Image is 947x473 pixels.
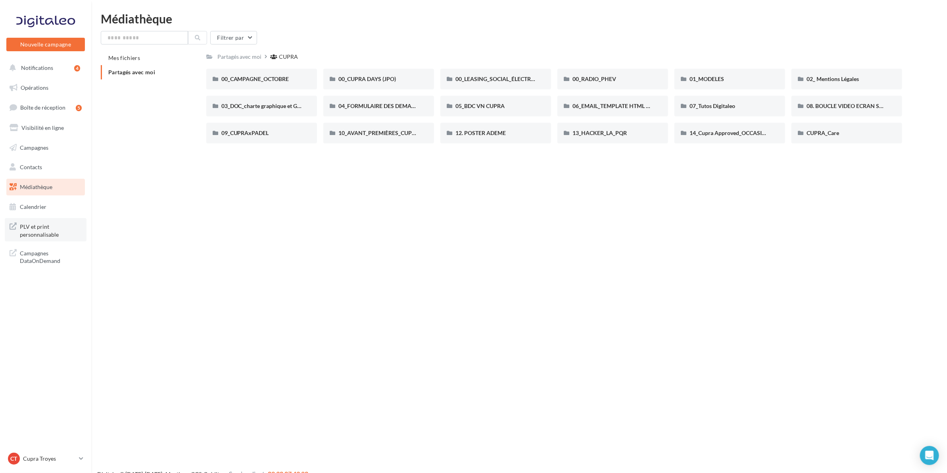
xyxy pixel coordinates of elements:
span: 12. POSTER ADEME [455,129,506,136]
span: Campagnes [20,144,48,151]
span: Visibilité en ligne [21,124,64,131]
p: Cupra Troyes [23,455,76,463]
span: 03_DOC_charte graphique et GUIDELINES [221,102,325,109]
span: 14_Cupra Approved_OCCASIONS_GARANTIES [690,129,807,136]
div: 4 [74,65,80,71]
div: 5 [76,105,82,111]
span: Opérations [21,84,48,91]
span: Contacts [20,164,42,170]
span: 02_ Mentions Légales [807,75,859,82]
span: 09_CUPRAxPADEL [221,129,269,136]
div: CUPRA [279,53,298,61]
span: Boîte de réception [20,104,65,111]
span: Campagnes DataOnDemand [20,248,82,265]
a: Campagnes [5,139,86,156]
span: 08. BOUCLE VIDEO ECRAN SHOWROOM [807,102,911,109]
a: Campagnes DataOnDemand [5,245,86,268]
span: CT [11,455,17,463]
span: Mes fichiers [108,54,140,61]
span: Partagés avec moi [108,69,155,75]
a: Boîte de réception5 [5,99,86,116]
span: 01_MODELES [690,75,724,82]
a: PLV et print personnalisable [5,218,86,241]
button: Nouvelle campagne [6,38,85,51]
a: Opérations [5,79,86,96]
div: Partagés avec moi [217,53,262,61]
button: Filtrer par [210,31,257,44]
a: Calendrier [5,199,86,215]
span: Médiathèque [20,183,52,190]
span: 13_HACKER_LA_PQR [572,129,627,136]
span: 06_EMAIL_TEMPLATE HTML CUPRA [572,102,665,109]
button: Notifications 4 [5,60,83,76]
span: 00_CAMPAGNE_OCTOBRE [221,75,289,82]
a: CT Cupra Troyes [6,451,85,466]
span: 05_BDC VN CUPRA [455,102,505,109]
span: 04_FORMULAIRE DES DEMANDES CRÉATIVES [338,102,456,109]
a: Médiathèque [5,179,86,195]
span: 07_Tutos Digitaleo [690,102,735,109]
span: PLV et print personnalisable [20,221,82,238]
a: Contacts [5,159,86,176]
span: 00_RADIO_PHEV [572,75,616,82]
div: Open Intercom Messenger [920,446,939,465]
span: Calendrier [20,203,46,210]
span: Notifications [21,64,53,71]
div: Médiathèque [101,13,937,25]
span: 00_LEASING_SOCIAL_ÉLECTRIQUE [455,75,544,82]
a: Visibilité en ligne [5,120,86,136]
span: CUPRA_Care [807,129,839,136]
span: 00_CUPRA DAYS (JPO) [338,75,396,82]
span: 10_AVANT_PREMIÈRES_CUPRA (VENTES PRIVEES) [338,129,468,136]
